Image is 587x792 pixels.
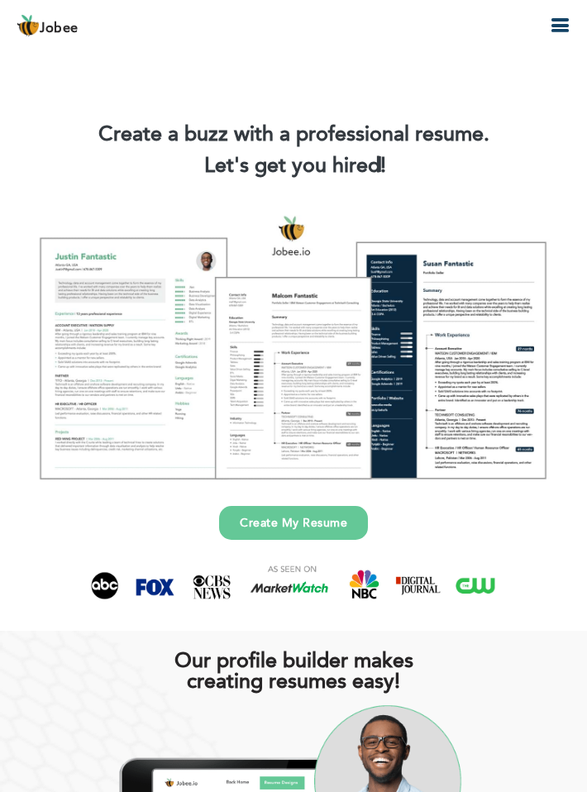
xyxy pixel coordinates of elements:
[378,151,383,179] span: |
[17,14,79,37] a: Jobee
[17,14,40,37] img: jobee.io
[255,151,386,179] span: get you hired!
[95,651,492,692] h2: Our proﬁle builder makes creating resumes easy!
[219,506,368,540] a: Create My Resume
[40,22,79,36] span: Jobee
[25,155,562,175] h2: Let's
[25,119,562,149] h1: Create a buzz with a professional resume.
